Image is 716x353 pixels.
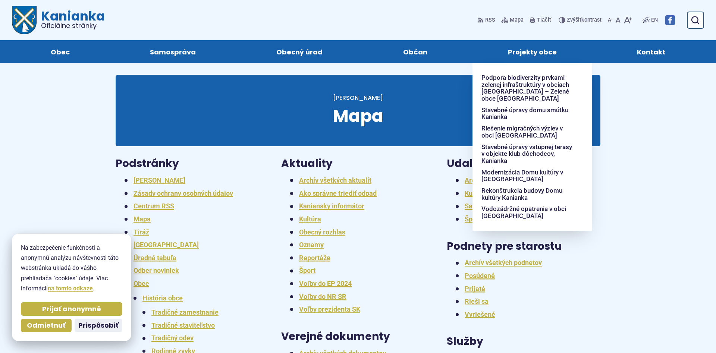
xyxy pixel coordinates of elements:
a: Vodozádržné opatrenia v obci [GEOGRAPHIC_DATA] [481,203,574,221]
span: Projekty obce [508,40,557,63]
button: Odmietnuť [21,319,72,332]
span: RSS [485,16,495,25]
a: Voľby prezidenta SK [299,305,360,313]
button: Zmenšiť veľkosť písma [606,12,614,28]
a: Podpora biodiverzity prvkami zelenej infraštruktúry v obciach [GEOGRAPHIC_DATA] – Zelené obce [GE... [481,72,574,104]
a: Obec [18,40,103,63]
a: na tomto odkaze [48,285,93,292]
a: Tradičný odev [151,334,194,342]
a: Archív všetkých udalostí [465,176,538,184]
span: Prijať anonymné [42,305,101,313]
a: Mapa [500,12,525,28]
a: Kultúra [465,189,487,197]
span: Odmietnuť [27,321,66,330]
span: Obec [51,40,70,63]
a: Rekonštrukcia budovy Domu kultúry Kanianka [481,185,574,203]
a: EN [650,16,659,25]
h3: Verejné dokumenty [281,331,435,343]
a: [PERSON_NAME] [333,94,383,102]
a: Občan [370,40,460,63]
a: Stavebné úpravy vstupnej terasy v objekte klub dôchodcov, Kanianka [481,141,574,167]
a: História obce [142,294,183,302]
a: Modernizácia Domu kultúry v [GEOGRAPHIC_DATA] [481,167,574,185]
span: Tlačiť [537,17,551,23]
a: Posúdené [465,272,495,280]
a: Šport [299,267,315,274]
a: Centrum RSS [134,202,174,210]
a: Obecný úrad [244,40,355,63]
p: Na zabezpečenie funkčnosti a anonymnú analýzu návštevnosti táto webstránka ukladá do vášho prehli... [21,243,122,293]
a: Logo Kanianka, prejsť na domovskú stránku. [12,6,105,34]
a: [GEOGRAPHIC_DATA] [134,241,199,249]
a: Vyriešené [465,311,495,318]
span: Obecný úrad [276,40,323,63]
span: Kontakt [637,40,665,63]
span: EN [651,16,658,25]
a: Šport [465,215,481,223]
a: Prijaté [465,285,485,293]
a: Archív všetkých podnetov [465,259,542,267]
span: Občan [403,40,427,63]
a: Úradná tabuľa [134,254,176,262]
a: Samospráva [117,40,229,63]
a: Kultúra [299,215,321,223]
button: Prispôsobiť [75,319,122,332]
a: Archív všetkých aktualít [299,176,371,184]
a: Obec [134,280,149,287]
a: [PERSON_NAME] [134,176,185,184]
a: Tiráž [134,228,149,236]
span: Mapa [333,104,383,128]
button: Zvýšiťkontrast [559,12,603,28]
a: RSS [478,12,497,28]
button: Zväčšiť veľkosť písma [622,12,634,28]
img: Prejsť na domovskú stránku [12,6,37,34]
h3: Podnety pre starostu [447,241,600,252]
span: Kanianka [37,10,105,29]
a: Odber noviniek [134,267,179,274]
a: Rieši sa [465,297,489,305]
span: Prispôsobiť [78,321,119,330]
a: Voľby do EP 2024 [299,280,352,287]
a: Ako správne triediť odpad [299,189,377,197]
a: Voľby do NR SR [299,293,346,300]
span: Zvýšiť [567,17,581,23]
a: Tradičné zamestnanie [151,308,219,316]
span: kontrast [567,17,602,23]
span: Oficiálne stránky [41,22,105,29]
h3: Udalosti [447,158,600,170]
a: Mapa [134,215,151,223]
a: Obecný rozhlas [299,228,345,236]
h3: Aktuality [281,158,435,170]
button: Tlačiť [528,12,553,28]
h3: Podstránky [116,158,269,170]
button: Prijať anonymné [21,302,122,316]
a: Riešenie migračných výziev v obci [GEOGRAPHIC_DATA] [481,123,574,141]
span: Samospráva [150,40,196,63]
a: Tradičné staviteľstvo [151,321,215,329]
a: Kontakt [604,40,698,63]
img: Prejsť na Facebook stránku [665,15,675,25]
a: Reportáže [299,254,330,262]
a: Oznamy [299,241,324,249]
a: Stavebné úpravy domu smútku Kanianka [481,104,574,123]
a: Samospráva [465,202,503,210]
span: Mapa [510,16,524,25]
h3: Služby [447,336,600,347]
a: Projekty obce [475,40,590,63]
button: Nastaviť pôvodnú veľkosť písma [614,12,622,28]
a: Zásady ochrany osobných údajov [134,189,233,197]
a: Kaniansky informátor [299,202,364,210]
